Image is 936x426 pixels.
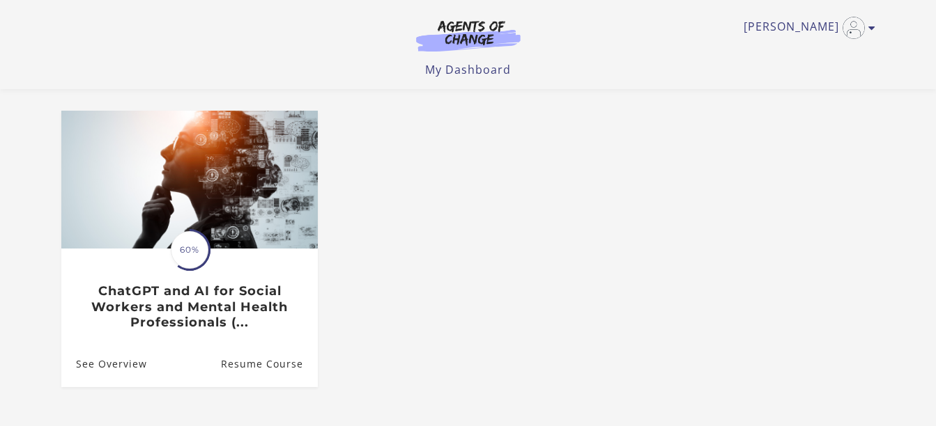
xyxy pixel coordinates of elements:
a: ChatGPT and AI for Social Workers and Mental Health Professionals (...: See Overview [61,341,147,386]
a: ChatGPT and AI for Social Workers and Mental Health Professionals (...: Resume Course [220,341,317,386]
span: 60% [171,231,208,269]
img: Agents of Change Logo [401,19,535,52]
a: My Dashboard [425,62,511,77]
a: Toggle menu [744,17,868,39]
h3: ChatGPT and AI for Social Workers and Mental Health Professionals (... [76,283,302,331]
